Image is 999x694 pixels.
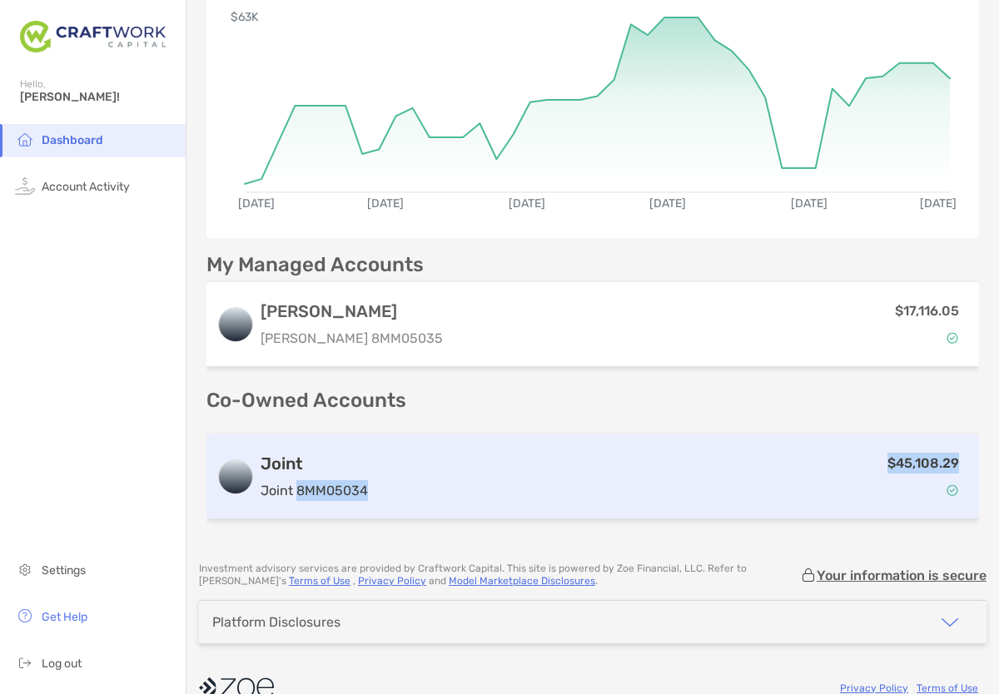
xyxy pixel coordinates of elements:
text: [DATE] [791,196,828,211]
p: Your information is secure [817,568,987,583]
a: Privacy Policy [358,575,426,587]
p: [PERSON_NAME] 8MM05035 [261,328,443,349]
text: [DATE] [920,196,957,211]
p: Co-Owned Accounts [206,390,979,411]
text: $63K [231,10,259,24]
img: logout icon [15,652,35,672]
span: Get Help [42,610,87,624]
div: Platform Disclosures [212,614,340,630]
img: settings icon [15,559,35,579]
span: Settings [42,563,86,578]
a: Terms of Use [917,682,978,694]
img: Account Status icon [947,484,958,496]
p: $45,108.29 [887,453,959,473]
a: Model Marketplace Disclosures [449,575,595,587]
text: [DATE] [509,196,545,211]
img: logo account [219,460,252,493]
p: My Managed Accounts [206,255,424,275]
img: activity icon [15,176,35,196]
span: Dashboard [42,133,103,147]
span: Account Activity [42,180,130,194]
h3: Joint [261,454,368,473]
span: Log out [42,657,82,671]
img: get-help icon [15,606,35,626]
img: Zoe Logo [20,7,166,67]
text: [DATE] [367,196,404,211]
text: [DATE] [238,196,275,211]
text: [DATE] [649,196,686,211]
img: household icon [15,129,35,149]
a: Privacy Policy [840,682,908,694]
a: Terms of Use [289,575,350,587]
img: Account Status icon [947,332,958,344]
img: icon arrow [940,612,960,632]
span: [PERSON_NAME]! [20,90,176,104]
p: Joint 8MM05034 [261,480,368,501]
img: logo account [219,308,252,341]
p: $17,116.05 [895,300,959,321]
h3: [PERSON_NAME] [261,301,443,321]
p: Investment advisory services are provided by Craftwork Capital . This site is powered by Zoe Fina... [199,563,800,587]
